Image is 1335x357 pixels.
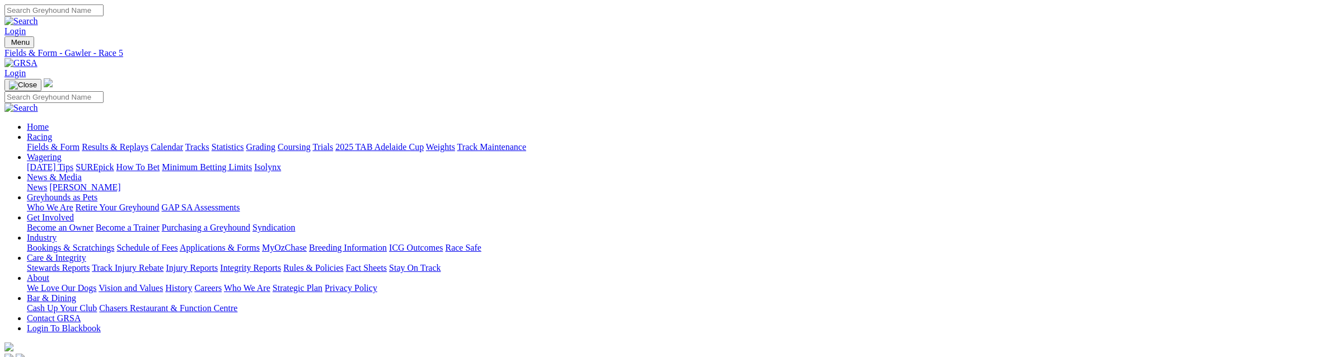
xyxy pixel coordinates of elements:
a: Statistics [212,142,244,152]
img: Search [4,103,38,113]
img: Search [4,16,38,26]
img: logo-grsa-white.png [44,78,53,87]
a: Get Involved [27,213,74,222]
a: 2025 TAB Adelaide Cup [335,142,424,152]
input: Search [4,91,104,103]
div: Wagering [27,162,1331,172]
a: Race Safe [445,243,481,252]
a: Privacy Policy [325,283,377,293]
a: Injury Reports [166,263,218,273]
a: Syndication [252,223,295,232]
a: How To Bet [116,162,160,172]
a: Minimum Betting Limits [162,162,252,172]
a: Integrity Reports [220,263,281,273]
a: Results & Replays [82,142,148,152]
a: Careers [194,283,222,293]
a: About [27,273,49,283]
a: Retire Your Greyhound [76,203,160,212]
a: [PERSON_NAME] [49,182,120,192]
a: Cash Up Your Club [27,303,97,313]
a: ICG Outcomes [389,243,443,252]
a: Breeding Information [309,243,387,252]
a: Weights [426,142,455,152]
div: About [27,283,1331,293]
a: Grading [246,142,275,152]
img: Close [9,81,37,90]
button: Toggle navigation [4,36,34,48]
a: Login To Blackbook [27,323,101,333]
a: Tracks [185,142,209,152]
a: Calendar [151,142,183,152]
a: Trials [312,142,333,152]
a: Strategic Plan [273,283,322,293]
div: Get Involved [27,223,1331,233]
a: History [165,283,192,293]
a: Rules & Policies [283,263,344,273]
span: Menu [11,38,30,46]
a: MyOzChase [262,243,307,252]
a: Care & Integrity [27,253,86,262]
a: GAP SA Assessments [162,203,240,212]
a: Become a Trainer [96,223,160,232]
a: Wagering [27,152,62,162]
a: Schedule of Fees [116,243,177,252]
a: Chasers Restaurant & Function Centre [99,303,237,313]
input: Search [4,4,104,16]
a: Coursing [278,142,311,152]
div: Industry [27,243,1331,253]
a: Fields & Form [27,142,79,152]
button: Toggle navigation [4,79,41,91]
a: Login [4,68,26,78]
a: Who We Are [27,203,73,212]
a: Who We Are [224,283,270,293]
div: News & Media [27,182,1331,192]
a: Stay On Track [389,263,441,273]
a: Bar & Dining [27,293,76,303]
img: logo-grsa-white.png [4,342,13,351]
div: Care & Integrity [27,263,1331,273]
a: Racing [27,132,52,142]
a: Become an Owner [27,223,93,232]
div: Greyhounds as Pets [27,203,1331,213]
a: Industry [27,233,57,242]
a: Login [4,26,26,36]
a: Purchasing a Greyhound [162,223,250,232]
a: We Love Our Dogs [27,283,96,293]
a: Contact GRSA [27,313,81,323]
a: Track Maintenance [457,142,526,152]
a: Track Injury Rebate [92,263,163,273]
a: Fact Sheets [346,263,387,273]
a: Stewards Reports [27,263,90,273]
a: Greyhounds as Pets [27,192,97,202]
div: Racing [27,142,1331,152]
a: Vision and Values [99,283,163,293]
a: Applications & Forms [180,243,260,252]
a: Home [27,122,49,131]
a: [DATE] Tips [27,162,73,172]
a: News & Media [27,172,82,182]
a: Isolynx [254,162,281,172]
a: News [27,182,47,192]
img: GRSA [4,58,38,68]
a: Fields & Form - Gawler - Race 5 [4,48,1331,58]
div: Bar & Dining [27,303,1331,313]
a: Bookings & Scratchings [27,243,114,252]
a: SUREpick [76,162,114,172]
